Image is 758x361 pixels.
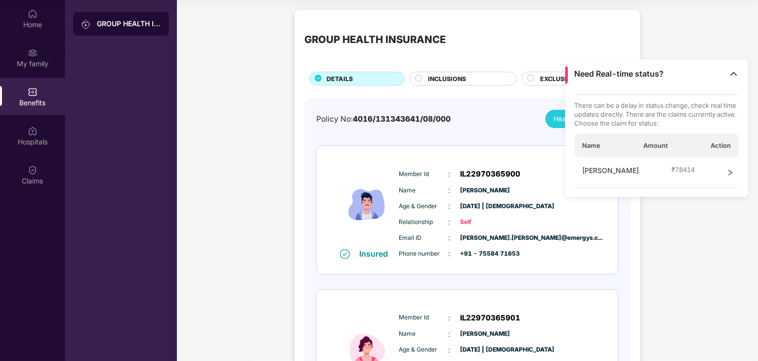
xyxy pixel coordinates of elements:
[461,186,510,195] span: [PERSON_NAME]
[461,249,510,259] span: +91 - 75584 71653
[449,217,451,227] span: :
[711,141,731,150] span: Action
[340,249,350,259] img: svg+xml;base64,PHN2ZyB4bWxucz0iaHR0cDovL3d3dy53My5vcmcvMjAwMC9zdmciIHdpZHRoPSIxNiIgaGVpZ2h0PSIxNi...
[399,329,449,339] span: Name
[428,74,466,84] span: INCLUSIONS
[353,114,451,124] span: 4016/131343641/08/000
[360,249,394,259] div: Insured
[672,165,695,174] span: ₹ 78414
[727,165,734,180] span: right
[316,113,451,125] div: Policy No:
[304,32,446,47] div: GROUP HEALTH INSURANCE
[583,165,639,180] span: [PERSON_NAME]
[337,161,397,248] img: icon
[449,169,451,180] span: :
[449,313,451,323] span: :
[28,126,38,136] img: svg+xml;base64,PHN2ZyBpZD0iSG9zcGl0YWxzIiB4bWxucz0iaHR0cDovL3d3dy53My5vcmcvMjAwMC9zdmciIHdpZHRoPS...
[583,141,601,150] span: Name
[399,313,449,322] span: Member Id
[461,329,510,339] span: [PERSON_NAME]
[28,165,38,175] img: svg+xml;base64,PHN2ZyBpZD0iQ2xhaW0iIHhtbG5zPSJodHRwOi8vd3d3LnczLm9yZy8yMDAwL3N2ZyIgd2lkdGg9IjIwIi...
[449,185,451,196] span: :
[28,9,38,19] img: svg+xml;base64,PHN2ZyBpZD0iSG9tZSIgeG1sbnM9Imh0dHA6Ly93d3cudzMub3JnLzIwMDAvc3ZnIiB3aWR0aD0iMjAiIG...
[540,74,580,84] span: EXCLUSIONS
[449,329,451,340] span: :
[461,218,510,227] span: Self
[461,345,510,355] span: [DATE] | [DEMOGRAPHIC_DATA]
[399,249,449,259] span: Phone number
[449,345,451,356] span: :
[399,186,449,195] span: Name
[449,232,451,243] span: :
[546,110,619,128] button: Health Card
[449,201,451,212] span: :
[28,87,38,97] img: svg+xml;base64,PHN2ZyBpZD0iQmVuZWZpdHMiIHhtbG5zPSJodHRwOi8vd3d3LnczLm9yZy8yMDAwL3N2ZyIgd2lkdGg9Ij...
[399,170,449,179] span: Member Id
[643,141,668,150] span: Amount
[553,114,591,124] span: Health Card
[399,202,449,211] span: Age & Gender
[449,248,451,259] span: :
[399,233,449,243] span: Email ID
[399,218,449,227] span: Relationship
[461,168,521,180] span: IL22970365900
[97,19,161,29] div: GROUP HEALTH INSURANCE
[729,69,739,79] img: Toggle Icon
[399,345,449,355] span: Age & Gender
[461,202,510,211] span: [DATE] | [DEMOGRAPHIC_DATA]
[81,19,91,29] img: svg+xml;base64,PHN2ZyB3aWR0aD0iMjAiIGhlaWdodD0iMjAiIHZpZXdCb3g9IjAgMCAyMCAyMCIgZmlsbD0ibm9uZSIgeG...
[28,48,38,58] img: svg+xml;base64,PHN2ZyB3aWR0aD0iMjAiIGhlaWdodD0iMjAiIHZpZXdCb3g9IjAgMCAyMCAyMCIgZmlsbD0ibm9uZSIgeG...
[327,74,353,84] span: DETAILS
[461,233,510,243] span: [PERSON_NAME].[PERSON_NAME]@emergys.c...
[575,69,664,79] span: Need Real-time status?
[461,312,521,324] span: IL22970365901
[575,101,739,128] p: There can be a delay in status change, check real time updates directly. There are the claims cur...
